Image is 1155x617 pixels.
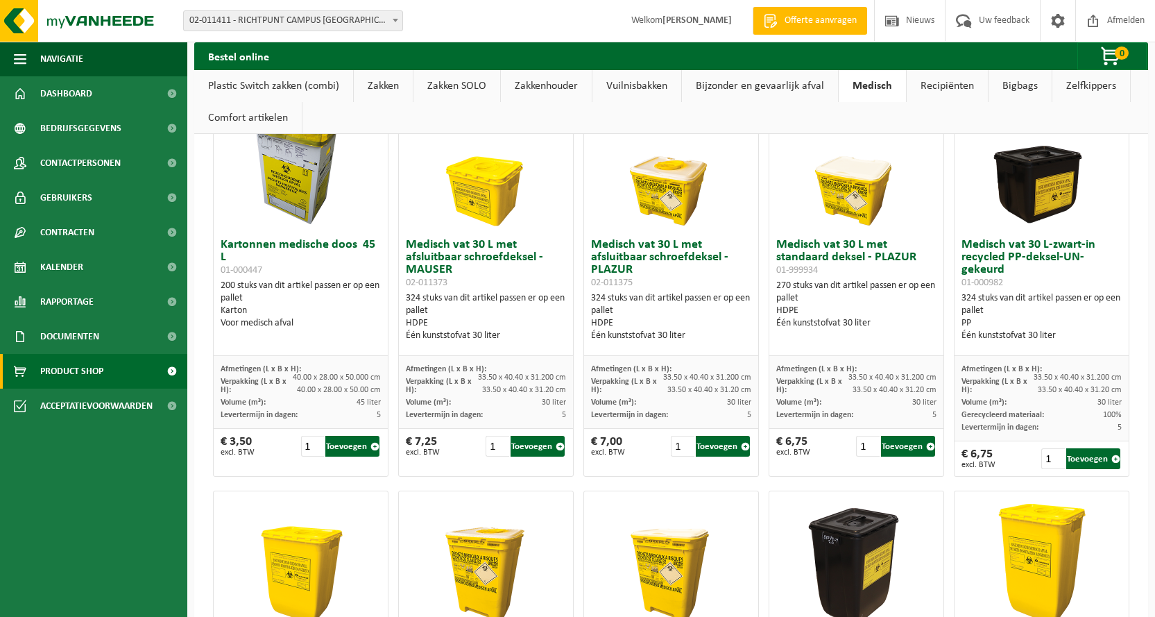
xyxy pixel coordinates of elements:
[591,330,752,342] div: Één kunststofvat 30 liter
[1115,47,1129,60] span: 0
[40,285,94,319] span: Rapportage
[406,278,447,288] span: 02-011373
[221,265,262,276] span: 01-000447
[776,280,937,330] div: 270 stuks van dit artikel passen er op een pallet
[591,239,752,289] h3: Medisch vat 30 L met afsluitbaar schroefdeksel - PLAZUR
[961,239,1122,289] h3: Medisch vat 30 L-zwart-in recycled PP-deksel-UN-gekeurd
[377,411,381,419] span: 5
[40,215,94,250] span: Contracten
[776,378,842,394] span: Verpakking (L x B x H):
[727,398,751,407] span: 30 liter
[40,180,92,215] span: Gebruikers
[1041,448,1065,469] input: 1
[1097,398,1122,407] span: 30 liter
[961,330,1122,342] div: Één kunststofvat 30 liter
[406,448,440,457] span: excl. BTW
[221,239,382,276] h3: Kartonnen medische doos 45 L
[40,319,99,354] span: Documenten
[776,317,937,330] div: Één kunststofvat 30 liter
[406,411,483,419] span: Levertermijn in dagen:
[776,448,810,457] span: excl. BTW
[989,70,1052,102] a: Bigbags
[961,292,1122,342] div: 324 stuks van dit artikel passen er op een pallet
[221,280,382,330] div: 200 stuks van dit artikel passen er op een pallet
[776,436,810,457] div: € 6,75
[221,398,266,407] span: Volume (m³):
[1077,42,1147,70] button: 0
[663,373,751,382] span: 33.50 x 40.40 x 31.200 cm
[856,436,880,457] input: 1
[776,265,818,276] span: 01-999934
[501,70,592,102] a: Zakkenhouder
[961,461,995,469] span: excl. BTW
[592,70,681,102] a: Vuilnisbakken
[562,411,566,419] span: 5
[932,411,936,419] span: 5
[194,102,302,134] a: Comfort artikelen
[682,70,838,102] a: Bijzonder en gevaarlijk afval
[591,365,671,373] span: Afmetingen (L x B x H):
[961,448,995,469] div: € 6,75
[1118,423,1122,432] span: 5
[40,146,121,180] span: Contactpersonen
[325,436,379,457] button: Toevoegen
[961,278,1003,288] span: 01-000982
[194,42,283,69] h2: Bestel online
[1034,373,1122,382] span: 33.50 x 40.40 x 31.200 cm
[781,14,860,28] span: Offerte aanvragen
[776,305,937,317] div: HDPE
[667,386,751,394] span: 33.50 x 40.40 x 31.20 cm
[482,386,566,394] span: 33.50 x 40.40 x 31.20 cm
[40,111,121,146] span: Bedrijfsgegevens
[40,42,83,76] span: Navigatie
[511,436,565,457] button: Toevoegen
[591,278,633,288] span: 02-011375
[776,398,821,407] span: Volume (m³):
[961,398,1007,407] span: Volume (m³):
[184,11,402,31] span: 02-011411 - RICHTPUNT CAMPUS EEKLO - EEKLO
[406,330,567,342] div: Één kunststofvat 30 liter
[591,436,625,457] div: € 7,00
[853,386,936,394] span: 33.50 x 40.40 x 31.20 cm
[601,93,740,232] img: 02-011375
[413,70,500,102] a: Zakken SOLO
[1066,448,1120,469] button: Toevoegen
[961,317,1122,330] div: PP
[787,93,925,232] img: 01-999934
[478,373,566,382] span: 33.50 x 40.40 x 31.200 cm
[221,317,382,330] div: Voor medisch afval
[221,436,255,457] div: € 3,50
[961,423,1038,432] span: Levertermijn in dagen:
[848,373,936,382] span: 33.50 x 40.40 x 31.200 cm
[912,398,936,407] span: 30 liter
[416,93,555,232] img: 02-011373
[486,436,509,457] input: 1
[221,411,298,419] span: Levertermijn in dagen:
[591,398,636,407] span: Volume (m³):
[354,70,413,102] a: Zakken
[961,365,1042,373] span: Afmetingen (L x B x H):
[221,378,286,394] span: Verpakking (L x B x H):
[293,373,381,382] span: 40.00 x 28.00 x 50.000 cm
[747,411,751,419] span: 5
[972,93,1111,232] img: 01-000982
[221,305,382,317] div: Karton
[1052,70,1130,102] a: Zelfkippers
[40,354,103,389] span: Product Shop
[591,448,625,457] span: excl. BTW
[40,76,92,111] span: Dashboard
[591,378,657,394] span: Verpakking (L x B x H):
[357,398,381,407] span: 45 liter
[961,411,1044,419] span: Gerecycleerd materiaal:
[753,7,867,35] a: Offerte aanvragen
[776,411,853,419] span: Levertermijn in dagen:
[662,15,732,26] strong: [PERSON_NAME]
[406,292,567,342] div: 324 stuks van dit artikel passen er op een pallet
[591,292,752,342] div: 324 stuks van dit artikel passen er op een pallet
[40,250,83,285] span: Kalender
[591,317,752,330] div: HDPE
[591,411,668,419] span: Levertermijn in dagen:
[297,386,381,394] span: 40.00 x 28.00 x 50.00 cm
[406,378,472,394] span: Verpakking (L x B x H):
[183,10,403,31] span: 02-011411 - RICHTPUNT CAMPUS EEKLO - EEKLO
